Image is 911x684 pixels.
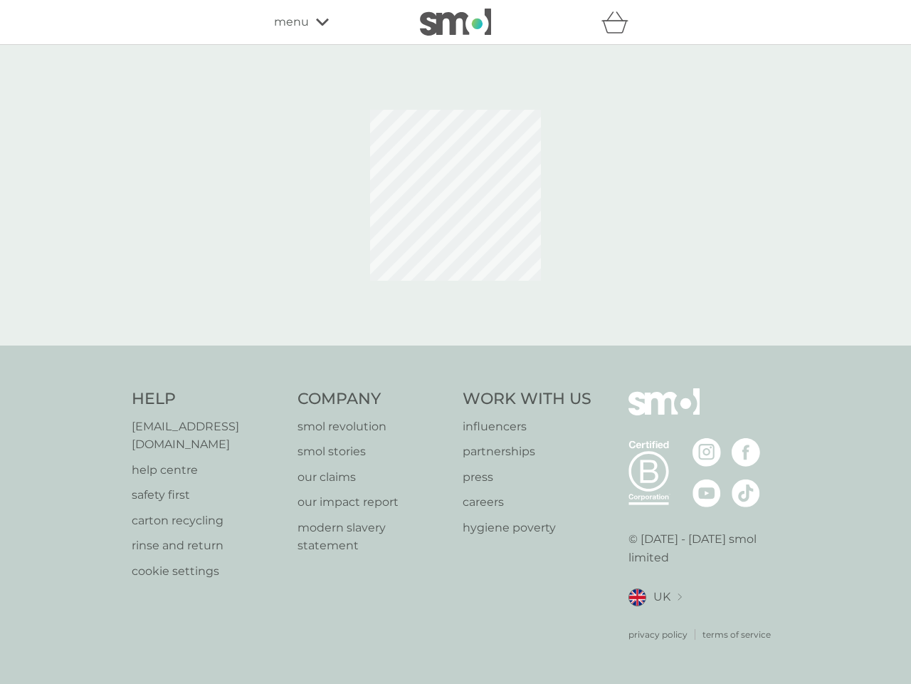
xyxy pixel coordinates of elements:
a: [EMAIL_ADDRESS][DOMAIN_NAME] [132,418,283,454]
h4: Help [132,388,283,410]
img: smol [420,9,491,36]
h4: Company [297,388,449,410]
a: influencers [463,418,591,436]
span: UK [653,588,670,606]
a: smol revolution [297,418,449,436]
img: visit the smol Tiktok page [732,479,760,507]
img: select a new location [678,594,682,601]
a: hygiene poverty [463,519,591,537]
a: rinse and return [132,537,283,555]
img: UK flag [628,589,646,606]
a: carton recycling [132,512,283,530]
a: terms of service [702,628,771,641]
a: our impact report [297,493,449,512]
a: privacy policy [628,628,688,641]
p: © [DATE] - [DATE] smol limited [628,530,780,566]
a: partnerships [463,442,591,461]
a: cookie settings [132,562,283,581]
img: visit the smol Facebook page [732,438,760,467]
h4: Work With Us [463,388,591,410]
a: help centre [132,461,283,480]
a: careers [463,493,591,512]
a: modern slavery statement [297,519,449,555]
a: smol stories [297,442,449,461]
img: smol [628,388,700,437]
div: basket [601,8,637,36]
span: menu [274,13,309,31]
img: visit the smol Instagram page [693,438,721,467]
a: press [463,468,591,487]
a: our claims [297,468,449,487]
a: safety first [132,486,283,504]
img: visit the smol Youtube page [693,479,721,507]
